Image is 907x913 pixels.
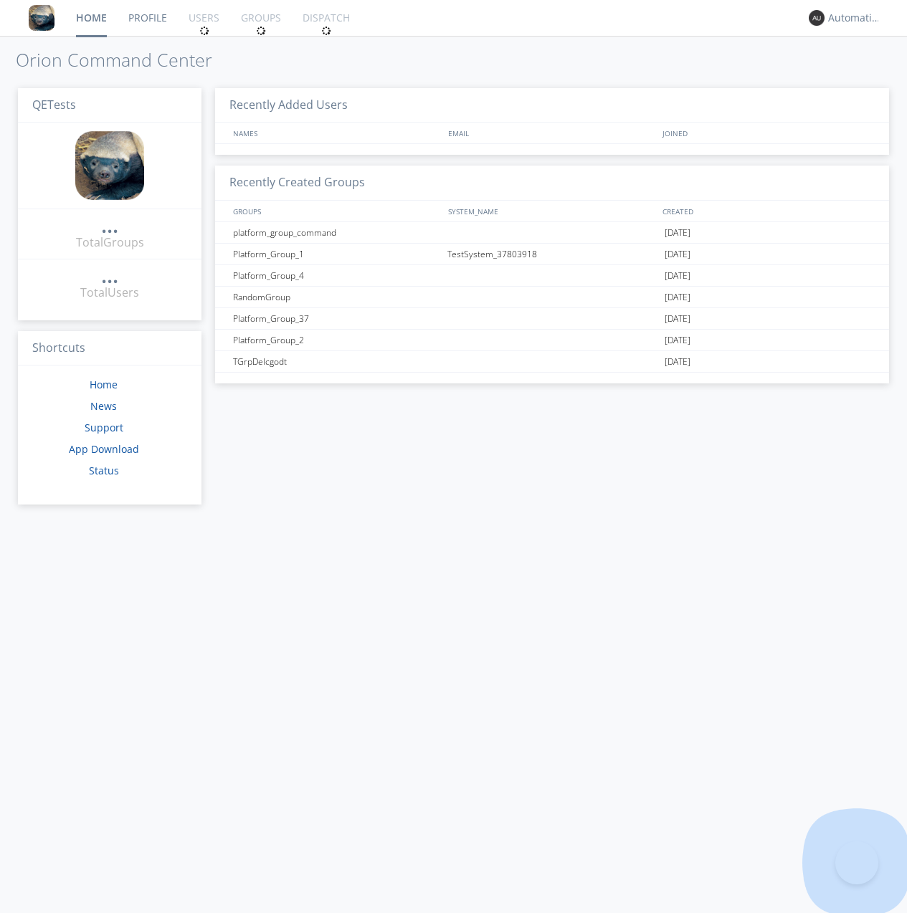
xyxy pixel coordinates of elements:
[229,330,443,350] div: Platform_Group_2
[665,330,690,351] span: [DATE]
[101,268,118,285] a: ...
[665,265,690,287] span: [DATE]
[229,308,443,329] div: Platform_Group_37
[69,442,139,456] a: App Download
[215,287,889,308] a: RandomGroup[DATE]
[215,222,889,244] a: platform_group_command[DATE]
[229,265,443,286] div: Platform_Group_4
[18,331,201,366] h3: Shortcuts
[215,244,889,265] a: Platform_Group_1TestSystem_37803918[DATE]
[90,378,118,391] a: Home
[665,351,690,373] span: [DATE]
[199,26,209,36] img: spin.svg
[444,244,661,264] div: TestSystem_37803918
[659,123,875,143] div: JOINED
[75,131,144,200] img: 8ff700cf5bab4eb8a436322861af2272
[229,351,443,372] div: TGrpDelcgodt
[229,123,440,143] div: NAMES
[445,201,660,221] div: SYSTEM_NAME
[89,464,119,477] a: Status
[229,201,440,221] div: GROUPS
[445,123,660,143] div: EMAIL
[29,5,54,31] img: 8ff700cf5bab4eb8a436322861af2272
[76,234,144,251] div: Total Groups
[665,287,690,308] span: [DATE]
[828,11,882,25] div: Automation+0004
[215,265,889,287] a: Platform_Group_4[DATE]
[809,10,825,26] img: 373638.png
[321,26,331,36] img: spin.svg
[215,330,889,351] a: Platform_Group_2[DATE]
[665,244,690,265] span: [DATE]
[665,222,690,244] span: [DATE]
[32,97,76,113] span: QETests
[85,421,123,434] a: Support
[101,218,118,234] a: ...
[101,218,118,232] div: ...
[665,308,690,330] span: [DATE]
[101,268,118,282] div: ...
[215,308,889,330] a: Platform_Group_37[DATE]
[80,285,139,301] div: Total Users
[229,222,443,243] div: platform_group_command
[835,841,878,884] iframe: Toggle Customer Support
[215,166,889,201] h3: Recently Created Groups
[256,26,266,36] img: spin.svg
[229,287,443,307] div: RandomGroup
[229,244,443,264] div: Platform_Group_1
[215,351,889,373] a: TGrpDelcgodt[DATE]
[659,201,875,221] div: CREATED
[215,88,889,123] h3: Recently Added Users
[90,399,117,413] a: News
